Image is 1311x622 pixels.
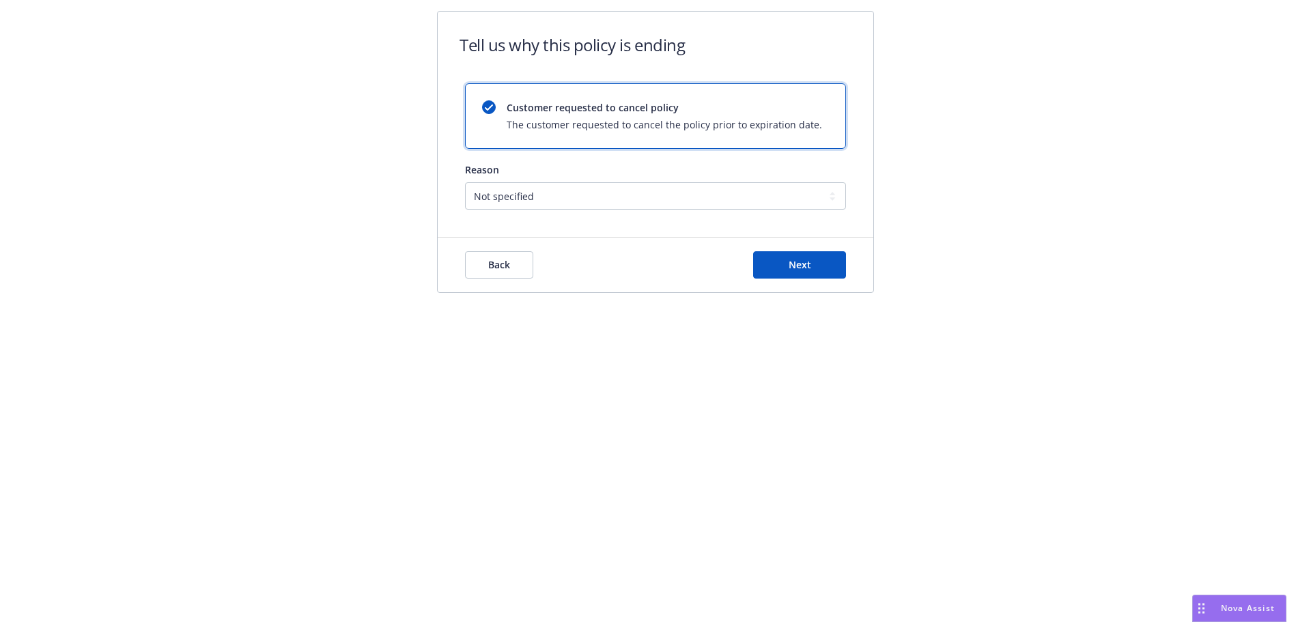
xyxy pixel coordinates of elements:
span: Back [488,258,510,271]
button: Back [465,251,533,279]
span: Customer requested to cancel policy [507,100,822,115]
span: Reason [465,163,499,176]
span: Next [789,258,811,271]
button: Next [753,251,846,279]
button: Nova Assist [1192,595,1286,622]
span: Nova Assist [1221,602,1275,614]
span: The customer requested to cancel the policy prior to expiration date. [507,117,822,132]
h1: Tell us why this policy is ending [460,33,685,56]
div: Drag to move [1193,595,1210,621]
